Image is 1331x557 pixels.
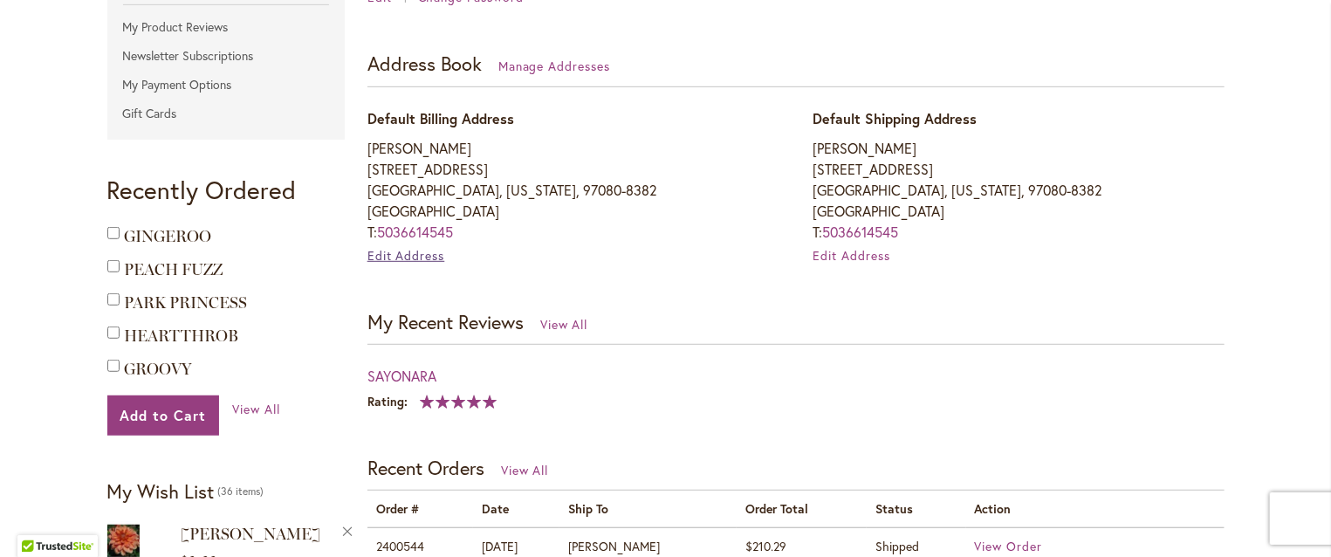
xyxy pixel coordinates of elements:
a: View All [501,462,549,478]
a: HEARTTHROB [125,327,239,346]
th: Order # [367,491,474,527]
a: PEACH FUZZ [125,260,223,279]
div: 100% [420,395,497,409]
a: 5036614545 [822,223,898,241]
a: View All [540,316,588,333]
a: PARK PRINCESS [125,293,248,313]
a: Edit Address [367,247,445,264]
strong: My Wish List [107,478,215,504]
a: SAYONARA [367,367,436,385]
a: View Order [975,538,1043,554]
a: View All [232,401,280,418]
span: Default Shipping Address [813,109,977,127]
a: [PERSON_NAME] [182,525,321,544]
a: My Product Reviews [107,14,346,40]
th: Date [473,491,559,527]
a: Newsletter Subscriptions [107,43,346,69]
span: View All [232,401,280,417]
strong: Recently Ordered [107,174,297,206]
iframe: Launch Accessibility Center [13,495,62,544]
a: GINGEROO [125,227,212,246]
span: Default Billing Address [367,109,514,127]
address: [PERSON_NAME] [STREET_ADDRESS] [GEOGRAPHIC_DATA], [US_STATE], 97080-8382 [GEOGRAPHIC_DATA] T: [367,138,779,243]
a: Gift Cards [107,100,346,127]
span: Rating: [367,393,408,409]
a: 5036614545 [377,223,453,241]
address: [PERSON_NAME] [STREET_ADDRESS] [GEOGRAPHIC_DATA], [US_STATE], 97080-8382 [GEOGRAPHIC_DATA] T: [813,138,1224,243]
span: $210.29 [745,538,786,554]
th: Ship To [559,491,737,527]
a: Manage Addresses [498,58,611,74]
a: GROOVY [125,360,192,379]
span: Add to Cart [120,406,207,424]
a: My Payment Options [107,72,346,98]
th: Status [867,491,966,527]
a: Edit Address [813,247,890,264]
th: Action [966,491,1225,527]
span: 36 items [218,485,264,498]
button: Add to Cart [107,395,220,436]
strong: Address Book [367,51,482,76]
strong: Recent Orders [367,455,484,480]
th: Order Total [737,491,867,527]
strong: My Recent Reviews [367,309,524,334]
